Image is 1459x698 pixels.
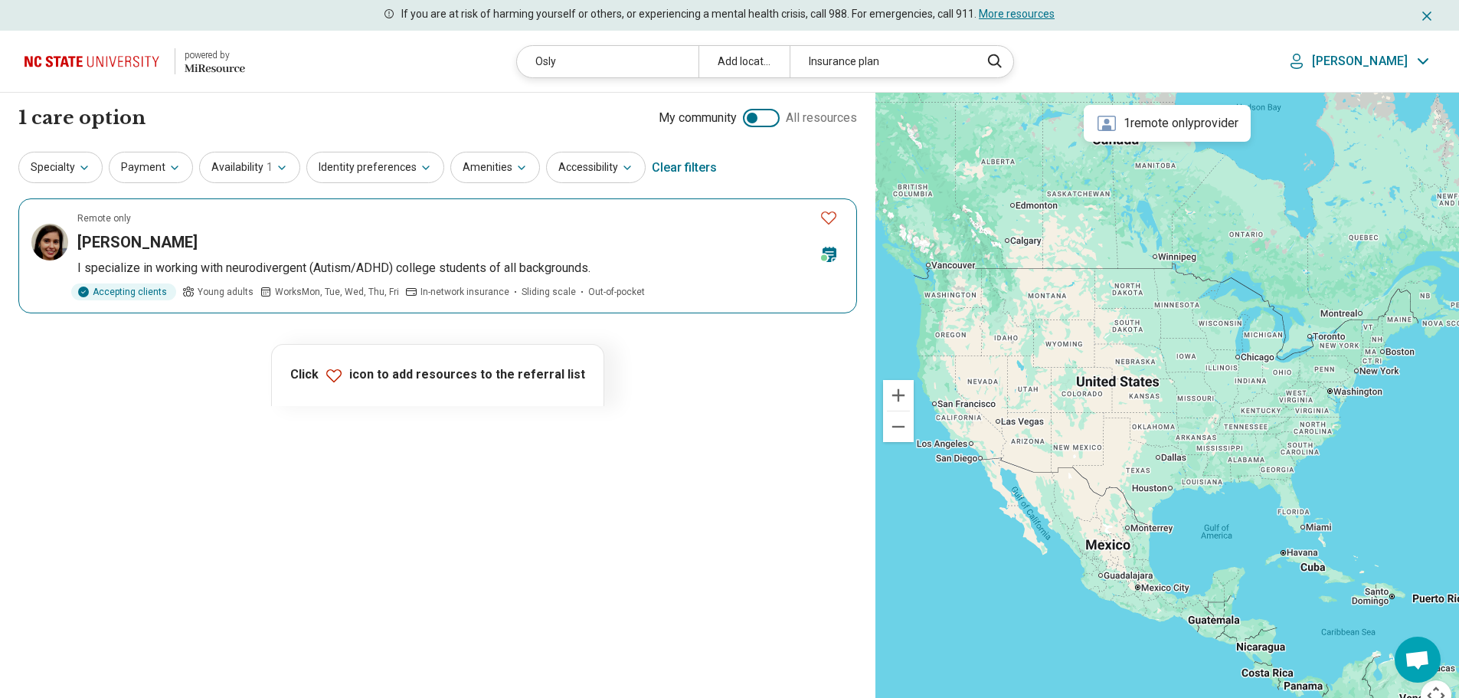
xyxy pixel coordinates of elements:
[883,380,914,411] button: Zoom in
[1419,6,1434,25] button: Dismiss
[18,152,103,183] button: Specialty
[588,285,645,299] span: Out-of-pocket
[199,152,300,183] button: Availability1
[659,109,737,127] span: My community
[979,8,1055,20] a: More resources
[77,231,198,253] h3: [PERSON_NAME]
[790,46,971,77] div: Insurance plan
[401,6,1055,22] p: If you are at risk of harming yourself or others, or experiencing a mental health crisis, call 98...
[883,411,914,442] button: Zoom out
[267,159,273,175] span: 1
[813,202,844,234] button: Favorite
[1084,105,1251,142] div: 1 remote only provider
[18,105,146,131] h1: 1 care option
[109,152,193,183] button: Payment
[450,152,540,183] button: Amenities
[185,48,245,62] div: powered by
[1312,54,1408,69] p: [PERSON_NAME]
[198,285,254,299] span: Young adults
[290,366,585,385] p: Click icon to add resources to the referral list
[420,285,509,299] span: In-network insurance
[1395,637,1441,683] div: Open chat
[71,283,176,300] div: Accepting clients
[786,109,857,127] span: All resources
[306,152,444,183] button: Identity preferences
[25,43,245,80] a: North Carolina State University powered by
[522,285,576,299] span: Sliding scale
[517,46,698,77] div: Osly
[77,211,131,225] p: Remote only
[652,149,717,186] div: Clear filters
[77,259,844,277] p: I specialize in working with neurodivergent (Autism/ADHD) college students of all backgrounds.
[275,285,399,299] span: Works Mon, Tue, Wed, Thu, Fri
[546,152,646,183] button: Accessibility
[698,46,790,77] div: Add location
[25,43,165,80] img: North Carolina State University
